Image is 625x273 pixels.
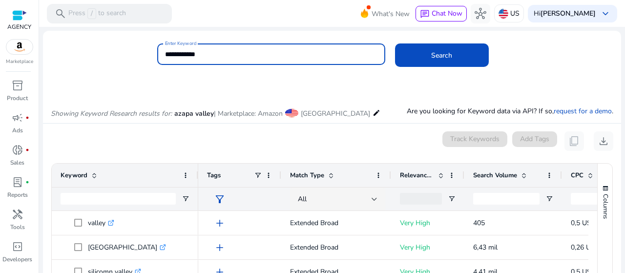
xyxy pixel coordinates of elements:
span: Search [431,50,452,61]
span: azapa valley [174,109,214,118]
p: Sales [10,158,24,167]
button: hub [471,4,490,23]
span: chat [420,9,430,19]
span: What's New [372,5,410,22]
span: Chat Now [432,9,462,18]
mat-label: Enter Keyword [165,40,196,47]
p: Press to search [68,8,126,19]
img: us.svg [499,9,508,19]
p: Very High [400,213,456,233]
span: | Marketplace: Amazon [214,109,283,118]
span: Match Type [290,171,324,180]
span: CPC [571,171,583,180]
button: Open Filter Menu [545,195,553,203]
span: donut_small [12,144,23,156]
span: inventory_2 [12,80,23,91]
span: [GEOGRAPHIC_DATA] [301,109,370,118]
p: Product [7,94,28,103]
p: US [510,5,520,22]
input: Search Volume Filter Input [473,193,540,205]
span: campaign [12,112,23,124]
p: Developers [2,255,32,264]
button: Open Filter Menu [182,195,189,203]
p: Extended Broad [290,213,382,233]
input: Keyword Filter Input [61,193,176,205]
span: Relevance Score [400,171,434,180]
span: search [55,8,66,20]
span: Search Volume [473,171,517,180]
p: AGENCY [7,22,31,31]
span: code_blocks [12,241,23,252]
p: [GEOGRAPHIC_DATA] [88,237,166,257]
span: fiber_manual_record [25,148,29,152]
span: Tags [207,171,221,180]
b: [PERSON_NAME] [541,9,596,18]
button: Search [395,43,489,67]
i: Showing Keyword Research results for: [51,109,172,118]
span: Keyword [61,171,87,180]
span: 6,43 mil [473,243,498,252]
span: Columns [601,194,610,219]
span: fiber_manual_record [25,180,29,184]
span: keyboard_arrow_down [600,8,611,20]
span: handyman [12,209,23,220]
p: Reports [7,190,28,199]
span: filter_alt [214,193,226,205]
span: / [87,8,96,19]
button: download [594,131,613,151]
p: Tools [10,223,25,231]
span: 405 [473,218,485,228]
p: valley [88,213,114,233]
p: Extended Broad [290,237,382,257]
mat-icon: edit [373,107,380,119]
img: amazon.svg [6,40,33,54]
span: download [598,135,609,147]
span: All [298,194,307,204]
span: hub [475,8,486,20]
span: add [214,242,226,253]
button: chatChat Now [416,6,467,21]
a: request for a demo [554,106,612,116]
p: Are you looking for Keyword data via API? If so, . [407,106,613,116]
span: lab_profile [12,176,23,188]
p: Very High [400,237,456,257]
span: fiber_manual_record [25,116,29,120]
p: Hi [534,10,596,17]
p: Ads [12,126,23,135]
span: add [214,217,226,229]
button: Open Filter Menu [448,195,456,203]
p: Marketplace [6,58,33,65]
